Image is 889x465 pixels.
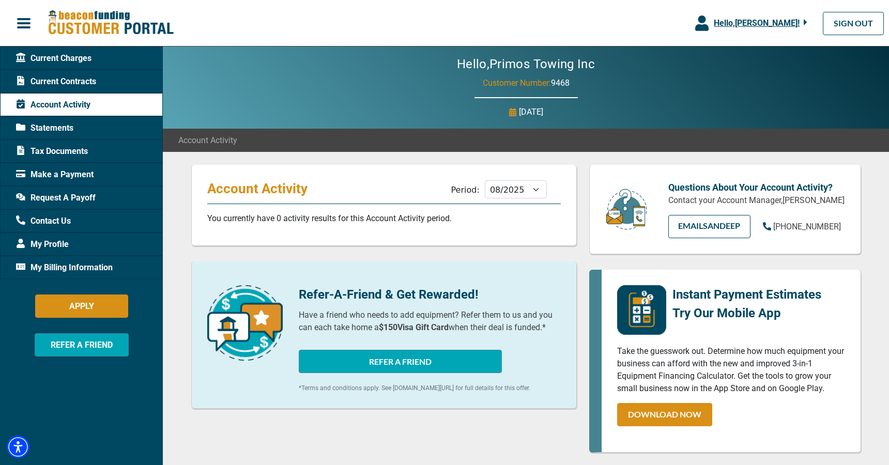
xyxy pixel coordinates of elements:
[668,215,750,238] a: EMAILSandeep
[16,215,71,227] span: Contact Us
[668,180,845,194] p: Questions About Your Account Activity?
[672,285,821,304] p: Instant Payment Estimates
[617,285,666,335] img: mobile-app-logo.png
[16,168,94,181] span: Make a Payment
[617,345,845,395] p: Take the guesswork out. Determine how much equipment your business can afford with the new and im...
[603,188,650,231] img: customer-service.png
[16,192,96,204] span: Request A Payoff
[823,12,884,35] a: SIGN OUT
[551,78,570,88] span: 9468
[16,99,90,111] span: Account Activity
[763,221,841,233] a: [PHONE_NUMBER]
[48,10,174,36] img: Beacon Funding Customer Portal Logo
[16,145,88,158] span: Tax Documents
[672,304,821,322] p: Try Our Mobile App
[426,57,626,72] h2: Hello, Primos Towing Inc
[16,52,91,65] span: Current Charges
[379,322,449,332] b: $150 Visa Gift Card
[178,134,237,147] span: Account Activity
[35,333,129,357] button: REFER A FRIEND
[299,309,561,334] p: Have a friend who needs to add equipment? Refer them to us and you can each take home a when thei...
[773,222,841,231] span: [PHONE_NUMBER]
[617,403,712,426] a: DOWNLOAD NOW
[16,238,69,251] span: My Profile
[7,436,29,458] div: Accessibility Menu
[16,75,96,88] span: Current Contracts
[207,180,317,197] p: Account Activity
[35,295,128,318] button: APPLY
[451,185,480,195] label: Period:
[207,285,283,361] img: refer-a-friend-icon.png
[483,78,551,88] span: Customer Number:
[207,212,561,225] p: You currently have 0 activity results for this Account Activity period.
[668,194,845,207] p: Contact your Account Manager, [PERSON_NAME]
[16,261,113,274] span: My Billing Information
[714,18,800,28] span: Hello, [PERSON_NAME] !
[299,383,561,393] p: *Terms and conditions apply. See [DOMAIN_NAME][URL] for full details for this offer.
[299,285,561,304] p: Refer-A-Friend & Get Rewarded!
[16,122,73,134] span: Statements
[299,350,502,373] button: REFER A FRIEND
[519,106,543,118] p: [DATE]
